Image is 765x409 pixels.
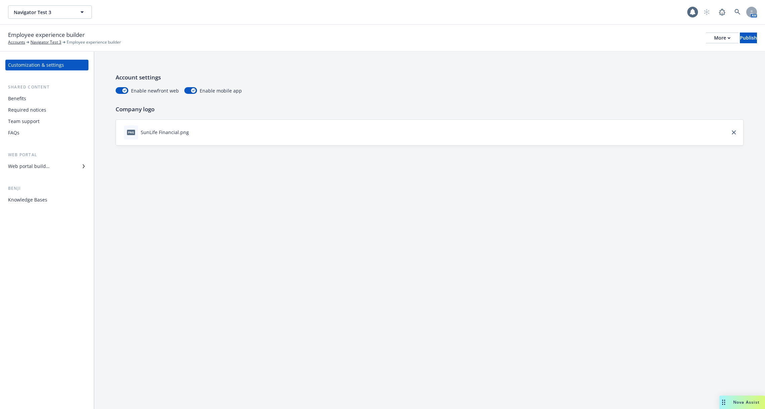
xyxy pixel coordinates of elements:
button: More [706,33,739,43]
div: Web portal [5,152,88,158]
div: Customization & settings [8,60,64,70]
a: Navigator Test 3 [30,39,61,45]
p: Account settings [116,73,744,82]
div: FAQs [8,127,19,138]
a: Web portal builder [5,161,88,172]
button: download file [192,129,197,136]
p: Company logo [116,105,744,114]
a: Team support [5,116,88,127]
div: Drag to move [719,396,728,409]
a: Accounts [8,39,25,45]
button: Nova Assist [719,396,765,409]
div: More [714,33,730,43]
a: Start snowing [700,5,713,19]
span: Enable newfront web [131,87,179,94]
a: Report a Bug [715,5,729,19]
div: Team support [8,116,40,127]
button: Navigator Test 3 [8,5,92,19]
a: Benefits [5,93,88,104]
span: Employee experience builder [8,31,85,39]
div: Benefits [8,93,26,104]
a: Required notices [5,105,88,115]
div: Shared content [5,84,88,91]
div: Web portal builder [8,161,50,172]
span: Navigator Test 3 [14,9,72,16]
a: Customization & settings [5,60,88,70]
span: png [127,130,135,135]
button: Publish [740,33,757,43]
a: Knowledge Bases [5,194,88,205]
div: Knowledge Bases [8,194,47,205]
a: close [730,128,738,136]
div: SunLife Financial.png [141,129,189,136]
span: Employee experience builder [67,39,121,45]
div: Required notices [8,105,46,115]
span: Enable mobile app [200,87,242,94]
div: Benji [5,185,88,192]
span: Nova Assist [733,399,760,405]
a: FAQs [5,127,88,138]
a: Search [731,5,744,19]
